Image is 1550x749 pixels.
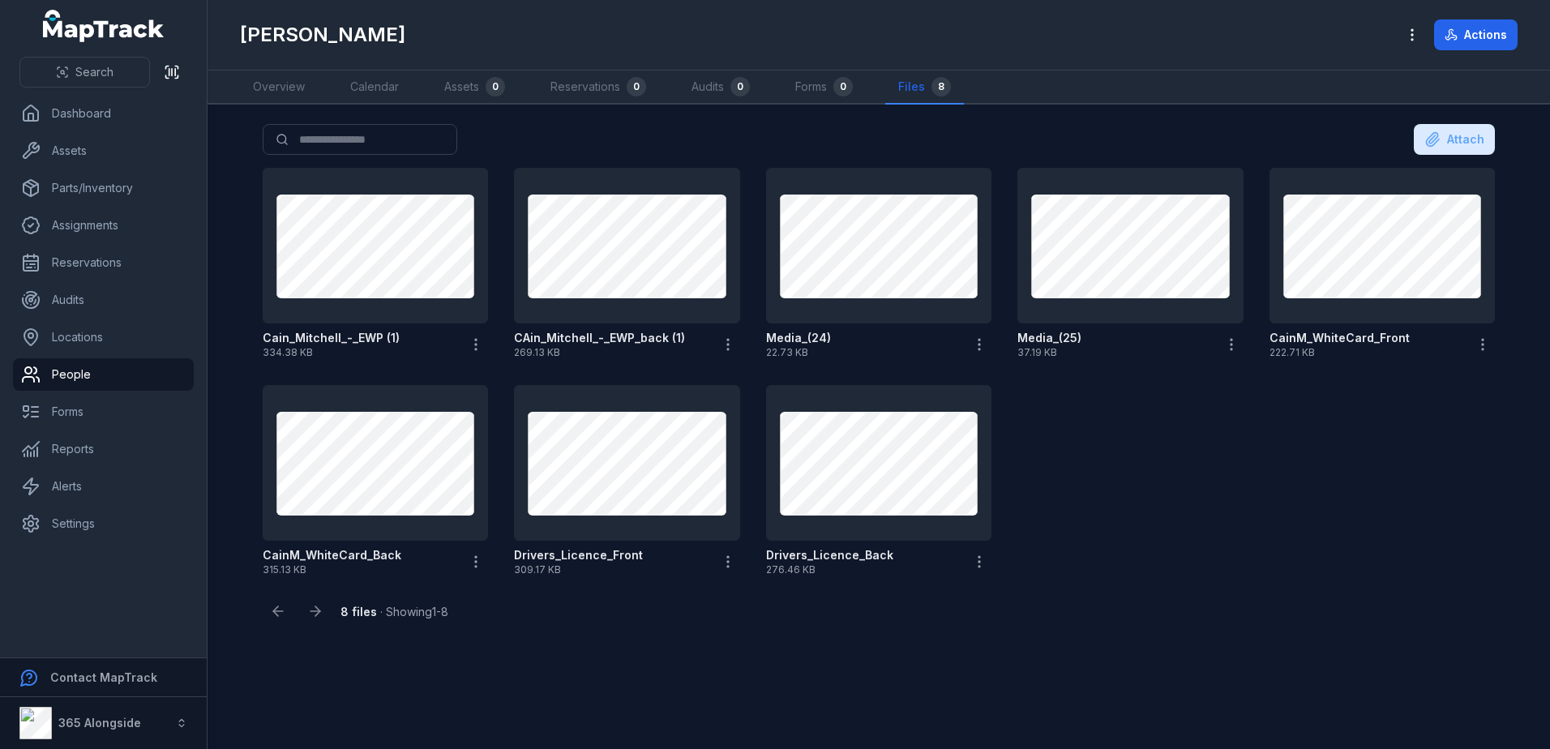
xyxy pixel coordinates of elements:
a: Assets [13,135,194,167]
span: 276.46 KB [766,563,961,576]
a: Audits0 [679,71,763,105]
strong: 365 Alongside [58,716,141,730]
div: 8 [931,77,951,96]
strong: Media_(24) [766,330,831,346]
strong: CainM_WhiteCard_Back [263,547,401,563]
span: 269.13 KB [514,346,709,359]
a: MapTrack [43,10,165,42]
a: People [13,358,194,391]
button: Actions [1434,19,1518,50]
span: 334.38 KB [263,346,457,359]
strong: Contact MapTrack [50,670,157,684]
a: Locations [13,321,194,353]
a: Audits [13,284,194,316]
strong: Media_(25) [1017,330,1081,346]
a: Calendar [337,71,412,105]
a: Assets0 [431,71,518,105]
button: Attach [1414,124,1495,155]
span: 309.17 KB [514,563,709,576]
span: Search [75,64,113,80]
span: 315.13 KB [263,563,457,576]
a: Files8 [885,71,964,105]
button: Search [19,57,150,88]
h1: [PERSON_NAME] [240,22,405,48]
strong: Drivers_Licence_Back [766,547,893,563]
div: 0 [486,77,505,96]
a: Overview [240,71,318,105]
a: Reservations [13,246,194,279]
span: 37.19 KB [1017,346,1212,359]
div: 0 [627,77,646,96]
a: Forms [13,396,194,428]
span: · Showing 1 - 8 [340,605,448,618]
strong: 8 files [340,605,377,618]
a: Dashboard [13,97,194,130]
a: Parts/Inventory [13,172,194,204]
strong: Drivers_Licence_Front [514,547,643,563]
a: Assignments [13,209,194,242]
strong: Cain_Mitchell_-_EWP (1) [263,330,400,346]
span: 22.73 KB [766,346,961,359]
a: Forms0 [782,71,866,105]
a: Alerts [13,470,194,503]
span: 222.71 KB [1270,346,1464,359]
div: 0 [833,77,853,96]
strong: CAin_Mitchell_-_EWP_back (1) [514,330,685,346]
strong: CainM_WhiteCard_Front [1270,330,1410,346]
a: Settings [13,507,194,540]
a: Reports [13,433,194,465]
a: Reservations0 [537,71,659,105]
div: 0 [730,77,750,96]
